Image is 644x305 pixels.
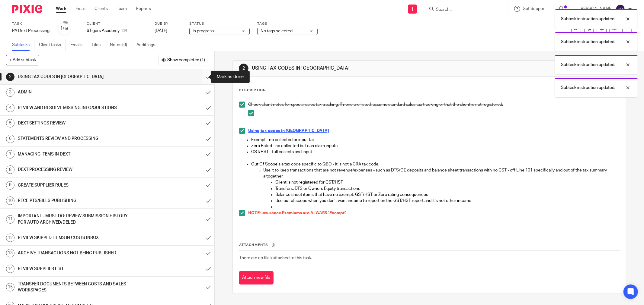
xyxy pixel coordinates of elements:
[12,21,50,26] label: Task
[6,150,14,159] div: 7
[136,6,151,12] a: Reports
[87,21,147,26] label: Client
[117,6,127,12] a: Team
[6,234,14,242] div: 12
[6,265,14,273] div: 14
[616,4,625,14] img: svg%3E
[193,29,214,33] span: In progress
[6,119,14,127] div: 5
[6,165,14,174] div: 8
[60,25,69,32] div: 1
[12,5,42,13] img: Pixie
[6,181,14,190] div: 9
[87,28,120,34] p: 6Tigers Academy
[257,21,318,26] label: Tags
[239,271,274,285] button: Attach new file
[239,64,248,73] div: 2
[136,39,160,51] a: Audit logs
[6,215,14,224] div: 11
[239,243,268,247] span: Attachments
[263,167,620,180] p: Use it to keep transactions that are not revenue/expenses - such as DTS/OE deposits and balance s...
[252,65,442,71] h1: USING TAX CODES IN [GEOGRAPHIC_DATA]
[248,211,346,215] span: NOTE: Insurance Premiums are ALWAYS "Exempt"
[561,39,615,45] p: Subtask instruction updated.
[12,39,34,51] a: Subtasks
[251,138,315,142] span: Exempt - no collected or input tax
[275,199,471,203] span: Use out of scope when you don’t want income to report on the GST/HST report and it’s not other in...
[275,193,428,197] span: Balance sheet items that have no exempt, GST/HST or Zero rating consequences
[18,233,137,242] h1: REVIEW SKIPPED ITEMS IN COSTS INBOX
[18,264,137,273] h1: REVIEW SUPPLIER LIST
[248,129,329,133] a: Using tax codes in [GEOGRAPHIC_DATA]
[18,181,137,190] h1: CREATE SUPPLIER RULES
[63,27,69,30] small: /16
[189,21,250,26] label: Status
[18,280,137,295] h1: TRANSFER DOCUMENTS BETWEEN COSTS AND SALES WORKSPACES
[56,6,66,12] a: Work
[110,39,132,51] a: Notes (0)
[6,197,14,205] div: 10
[18,119,137,128] h1: DEXT SETTINGS REVIEW
[561,16,615,22] p: Subtask instruction updated.
[6,88,14,97] div: 3
[251,144,338,148] span: Zero Rated - no collected but can claim inputs
[6,55,39,65] button: + Add subtask
[75,6,85,12] a: Email
[261,29,293,33] span: No tags selected
[275,187,360,191] span: Transfers, DTS or Owners Equity transactions
[18,249,137,258] h1: ARCHIVE TRANSACTIONS NOT BEING PUBLISHED
[275,180,343,184] span: Client is not registered for GST/HST
[18,72,137,81] h1: USING TAX CODES IN [GEOGRAPHIC_DATA]
[6,104,14,112] div: 4
[18,88,137,97] h1: ADMIN
[6,73,14,81] div: 2
[251,150,312,154] span: GST/HST - full collects and input
[158,55,208,65] button: Show completed (1)
[70,39,87,51] a: Emails
[155,21,182,26] label: Due by
[18,103,137,112] h1: REVIEW AND RESOLVE MISSING INFO/QUESTIONS
[6,283,14,291] div: 15
[155,29,167,33] span: [DATE]
[18,150,137,159] h1: MANAGING ITEMS IN DEXT
[248,102,620,108] p: Check client notes for special sales tax tracking. If none are listed, assume standard sales tax ...
[18,134,137,143] h1: STATEMENTS REVIEW AND PROCESSING
[18,212,137,227] h1: IMPORTANT - MUST DO: REVIEW SUBMISSION HISTORY FOR AUTO ARCHIVED/DELED
[39,39,66,51] a: Client tasks
[6,135,14,143] div: 6
[92,39,105,51] a: Files
[18,196,137,205] h1: RECEIPTS/BILLS PUBLISHING
[561,62,615,68] p: Subtask instruction updated.
[251,162,277,166] span: Out Of Scope
[239,256,312,260] span: There are no files attached to this task.
[561,85,615,91] p: Subtask instruction updated.
[167,58,205,63] span: Show completed (1)
[6,249,14,257] div: 13
[12,28,50,34] div: PA Dext Processing
[239,88,266,93] p: Description
[251,161,620,167] p: is a tax code specific to QBO - it is not a CRA tax code.
[95,6,108,12] a: Clients
[18,165,137,174] h1: DEXT PROCESSING REVIEW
